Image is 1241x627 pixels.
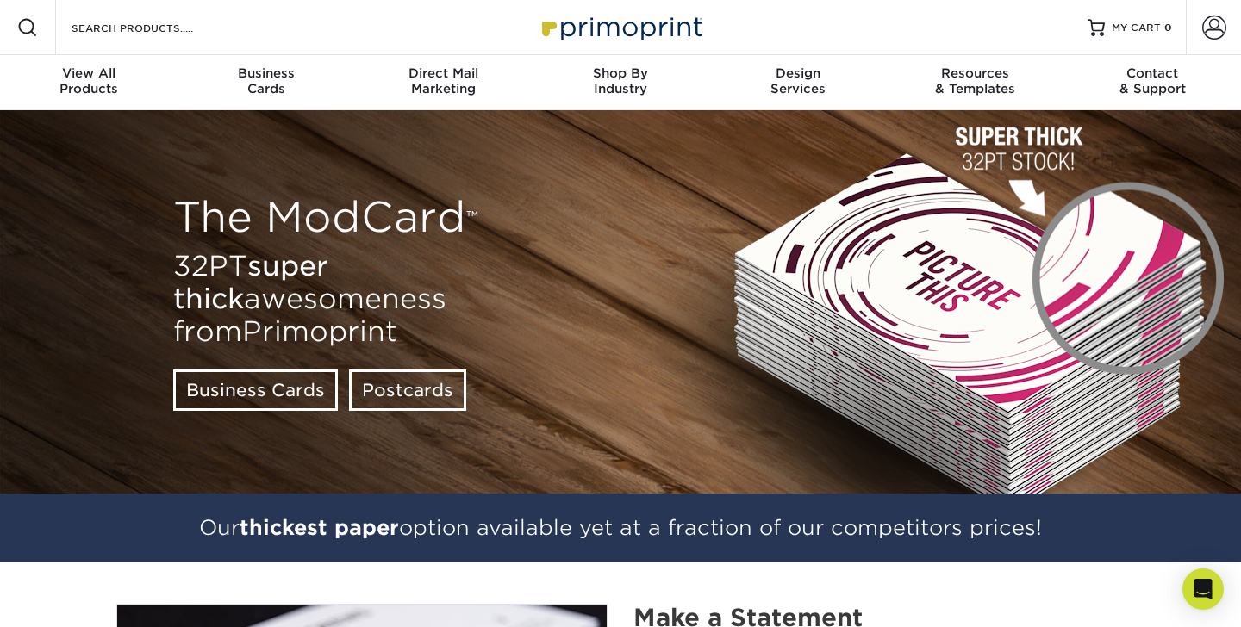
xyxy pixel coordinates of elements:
[1063,65,1241,96] div: & Support
[709,65,887,96] div: Services
[956,127,1224,375] img: ModCard Zoom
[242,314,397,348] span: Primoprint
[887,65,1064,96] div: & Templates
[178,65,355,96] div: Cards
[534,9,707,46] img: Primoprint
[178,55,355,110] a: BusinessCards
[532,65,709,96] div: Industry
[103,494,1138,562] div: Our option available yet at a fraction of our competitors prices!
[532,65,709,81] span: Shop By
[240,515,399,540] span: thickest paper
[70,17,238,38] input: SEARCH PRODUCTS.....
[173,250,551,349] h2: 32PT awesomeness from
[709,55,887,110] a: DesignServices
[1063,55,1241,110] a: Contact& Support
[1164,22,1172,34] span: 0
[532,55,709,110] a: Shop ByIndustry
[1063,65,1241,81] span: Contact
[709,65,887,81] span: Design
[354,65,532,96] div: Marketing
[173,193,551,243] h1: The ModCard
[887,55,1064,110] a: Resources& Templates
[354,65,532,81] span: Direct Mail
[1182,568,1224,610] div: Open Intercom Messenger
[466,208,478,227] span: ™
[1112,21,1161,35] span: MY CART
[887,65,1064,81] span: Resources
[349,369,466,411] a: Postcards
[178,65,355,81] span: Business
[354,55,532,110] a: Direct MailMarketing
[173,249,328,315] strong: super thick
[602,153,1181,543] img: The ModCard
[173,369,338,411] a: Business Cards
